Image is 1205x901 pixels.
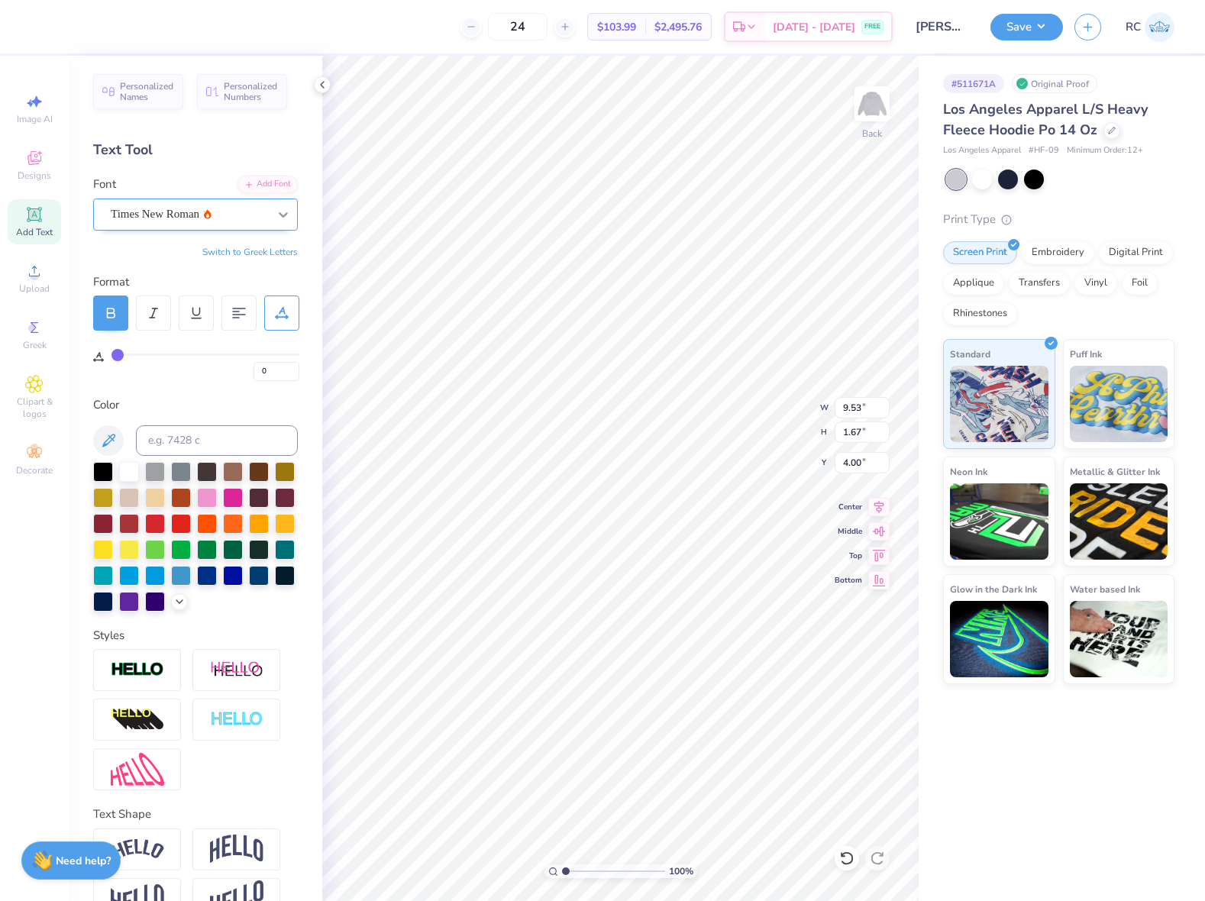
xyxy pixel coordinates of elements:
img: Neon Ink [950,483,1048,560]
span: Glow in the Dark Ink [950,581,1037,597]
span: Personalized Numbers [224,81,278,102]
img: Arch [210,835,263,864]
div: Back [862,127,882,140]
span: Neon Ink [950,463,987,480]
span: $2,495.76 [654,19,702,35]
span: Water based Ink [1070,581,1140,597]
div: Add Font [237,176,298,193]
span: Standard [950,346,990,362]
span: Clipart & logos [8,396,61,420]
div: Screen Print [943,241,1017,264]
span: Puff Ink [1070,346,1102,362]
div: Styles [93,627,298,644]
span: Decorate [16,464,53,476]
div: Text Tool [93,140,298,160]
span: Middle [835,526,862,537]
a: RC [1126,12,1174,42]
img: Metallic & Glitter Ink [1070,483,1168,560]
span: Image AI [17,113,53,125]
img: Arc [111,839,164,860]
span: Bottom [835,575,862,586]
label: Font [93,176,116,193]
img: Water based Ink [1070,601,1168,677]
div: Embroidery [1022,241,1094,264]
input: Untitled Design [904,11,979,42]
div: Original Proof [1012,74,1097,93]
img: Rio Cabojoc [1145,12,1174,42]
span: RC [1126,18,1141,36]
span: # HF-09 [1029,144,1059,157]
span: Top [835,551,862,561]
span: Designs [18,170,51,182]
button: Save [990,14,1063,40]
span: Los Angeles Apparel [943,144,1021,157]
span: 100 % [669,864,693,878]
span: Minimum Order: 12 + [1067,144,1143,157]
img: Puff Ink [1070,366,1168,442]
span: FREE [864,21,880,32]
div: Rhinestones [943,302,1017,325]
img: Back [857,89,887,119]
div: Vinyl [1074,272,1117,295]
span: Greek [23,339,47,351]
button: Switch to Greek Letters [202,246,298,258]
img: Shadow [210,660,263,680]
div: # 511671A [943,74,1004,93]
span: Personalized Names [120,81,174,102]
div: Digital Print [1099,241,1173,264]
strong: Need help? [56,854,111,868]
span: Add Text [16,226,53,238]
input: e.g. 7428 c [136,425,298,456]
span: Metallic & Glitter Ink [1070,463,1160,480]
div: Color [93,396,298,414]
img: 3d Illusion [111,708,164,732]
img: Negative Space [210,711,263,728]
div: Format [93,273,299,291]
div: Applique [943,272,1004,295]
img: Standard [950,366,1048,442]
div: Text Shape [93,806,298,823]
div: Transfers [1009,272,1070,295]
img: Stroke [111,661,164,679]
div: Foil [1122,272,1158,295]
span: Los Angeles Apparel L/S Heavy Fleece Hoodie Po 14 Oz [943,100,1148,139]
span: Upload [19,283,50,295]
div: Print Type [943,211,1174,228]
img: Glow in the Dark Ink [950,601,1048,677]
span: $103.99 [597,19,636,35]
input: – – [488,13,548,40]
span: Center [835,502,862,512]
img: Free Distort [111,753,164,786]
span: [DATE] - [DATE] [773,19,855,35]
